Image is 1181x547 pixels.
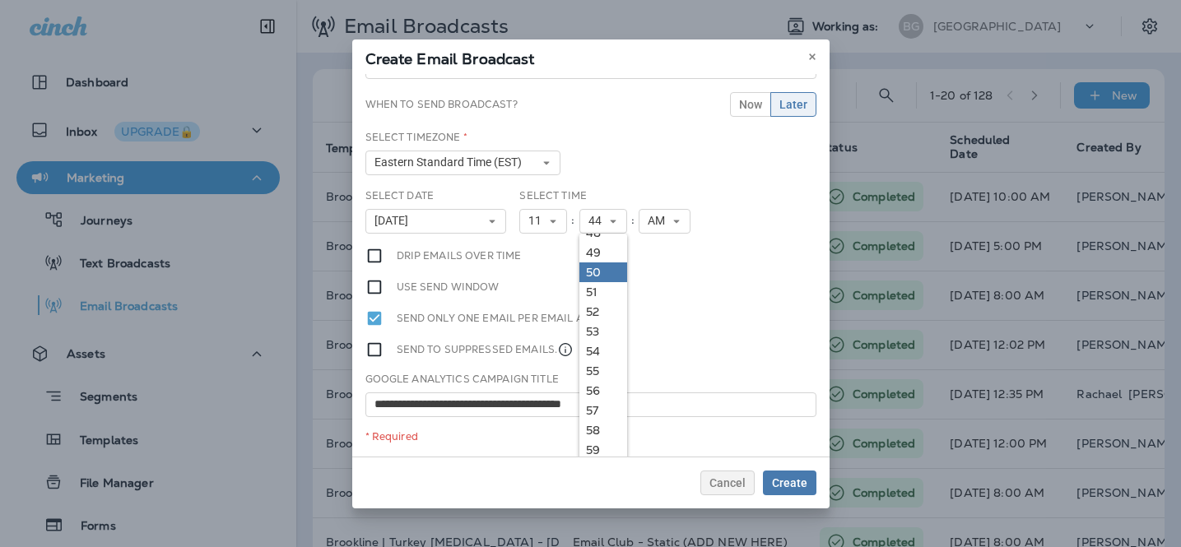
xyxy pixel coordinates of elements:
[365,151,561,175] button: Eastern Standard Time (EST)
[374,155,528,169] span: Eastern Standard Time (EST)
[352,39,830,74] div: Create Email Broadcast
[739,99,762,110] span: Now
[397,341,574,359] label: Send to suppressed emails.
[579,262,627,282] a: 50
[579,361,627,381] a: 55
[374,214,415,228] span: [DATE]
[579,341,627,361] a: 54
[779,99,807,110] span: Later
[579,420,627,440] a: 58
[519,209,567,234] button: 11
[365,209,507,234] button: [DATE]
[528,214,548,228] span: 11
[730,92,771,117] button: Now
[365,98,518,111] label: When to send broadcast?
[397,247,522,265] label: Drip emails over time
[397,278,500,296] label: Use send window
[579,381,627,401] a: 56
[579,440,627,460] a: 59
[709,477,746,489] span: Cancel
[579,209,627,234] button: 44
[365,131,467,144] label: Select Timezone
[579,401,627,420] a: 57
[700,471,755,495] button: Cancel
[627,209,639,234] div: :
[772,477,807,489] span: Create
[567,209,579,234] div: :
[397,309,625,327] label: Send only one email per email address
[763,471,816,495] button: Create
[579,302,627,322] a: 52
[648,214,672,228] span: AM
[365,430,816,443] div: * Required
[579,322,627,341] a: 53
[579,243,627,262] a: 49
[639,209,690,234] button: AM
[588,214,608,228] span: 44
[365,189,435,202] label: Select Date
[365,373,559,386] label: Google Analytics Campaign Title
[579,282,627,302] a: 51
[770,92,816,117] button: Later
[519,189,587,202] label: Select Time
